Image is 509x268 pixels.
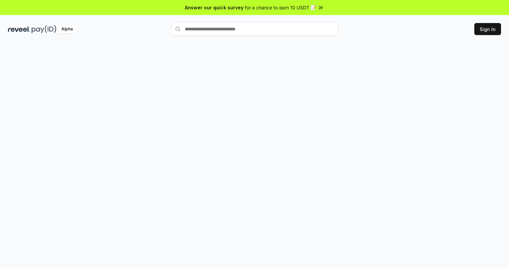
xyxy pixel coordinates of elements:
img: reveel_dark [8,25,30,33]
img: pay_id [32,25,56,33]
button: Sign In [474,23,501,35]
span: for a chance to earn 10 USDT 📝 [245,4,316,11]
div: Alpha [58,25,76,33]
span: Answer our quick survey [185,4,243,11]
